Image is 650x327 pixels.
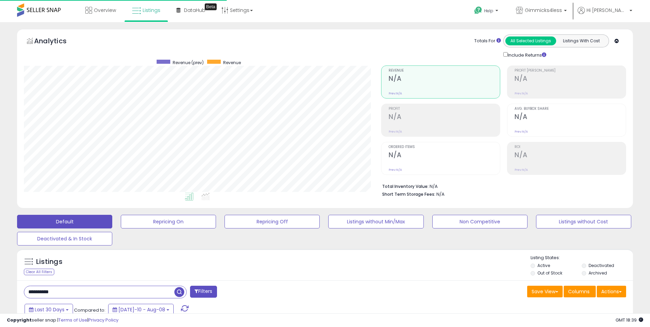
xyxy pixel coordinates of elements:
[389,130,402,134] small: Prev: N/A
[24,269,54,275] div: Clear All Filters
[88,317,118,323] a: Privacy Policy
[328,215,423,228] button: Listings without Min/Max
[515,151,626,160] h2: N/A
[537,270,562,276] label: Out of Stock
[35,306,64,313] span: Last 30 Days
[515,69,626,73] span: Profit [PERSON_NAME]
[34,36,80,47] h5: Analytics
[474,6,482,15] i: Get Help
[498,51,554,59] div: Include Returns
[515,75,626,84] h2: N/A
[223,60,241,65] span: Revenue
[515,130,528,134] small: Prev: N/A
[597,286,626,297] button: Actions
[121,215,216,228] button: Repricing On
[589,263,614,268] label: Deactivated
[389,91,402,95] small: Prev: N/A
[578,7,632,22] a: Hi [PERSON_NAME]
[469,1,505,22] a: Help
[564,286,596,297] button: Columns
[118,306,165,313] span: [DATE]-10 - Aug-08
[389,113,500,122] h2: N/A
[36,257,62,267] h5: Listings
[436,191,445,197] span: N/A
[515,168,528,172] small: Prev: N/A
[525,7,562,14] span: Gimmicks4less
[587,7,627,14] span: Hi [PERSON_NAME]
[515,107,626,111] span: Avg. Buybox Share
[616,317,643,323] span: 2025-09-8 18:39 GMT
[536,215,631,228] button: Listings without Cost
[515,91,528,95] small: Prev: N/A
[108,304,174,315] button: [DATE]-10 - Aug-08
[205,3,217,10] div: Tooltip anchor
[568,288,590,295] span: Columns
[58,317,87,323] a: Terms of Use
[190,286,217,298] button: Filters
[389,107,500,111] span: Profit
[589,270,607,276] label: Archived
[25,304,73,315] button: Last 30 Days
[432,215,528,228] button: Non Competitive
[17,215,112,228] button: Default
[143,7,160,14] span: Listings
[7,317,32,323] strong: Copyright
[531,255,633,261] p: Listing States:
[389,151,500,160] h2: N/A
[389,69,500,73] span: Revenue
[173,60,204,65] span: Revenue (prev)
[484,8,493,14] span: Help
[74,307,105,313] span: Compared to:
[537,263,550,268] label: Active
[382,183,429,189] b: Total Inventory Value:
[515,145,626,149] span: ROI
[382,182,621,190] li: N/A
[17,232,112,246] button: Deactivated & In Stock
[474,38,501,44] div: Totals For
[7,317,118,324] div: seller snap | |
[505,36,556,45] button: All Selected Listings
[527,286,563,297] button: Save View
[389,145,500,149] span: Ordered Items
[225,215,320,228] button: Repricing Off
[556,36,607,45] button: Listings With Cost
[515,113,626,122] h2: N/A
[184,7,205,14] span: DataHub
[389,168,402,172] small: Prev: N/A
[389,75,500,84] h2: N/A
[94,7,116,14] span: Overview
[382,191,435,197] b: Short Term Storage Fees:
